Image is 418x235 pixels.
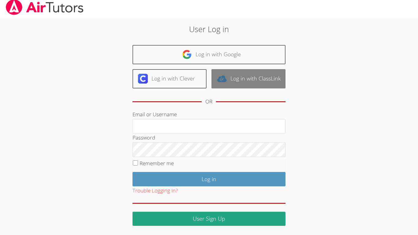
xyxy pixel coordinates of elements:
[132,186,178,195] button: Trouble Logging In?
[132,111,177,118] label: Email or Username
[96,23,322,35] h2: User Log in
[132,212,286,226] a: User Sign Up
[140,160,174,167] label: Remember me
[132,134,155,141] label: Password
[211,69,286,88] a: Log in with ClassLink
[132,172,286,186] input: Log in
[217,74,227,84] img: classlink-logo-d6bb404cc1216ec64c9a2012d9dc4662098be43eaf13dc465df04b49fa7ab582.svg
[182,50,192,59] img: google-logo-50288ca7cdecda66e5e0955fdab243c47b7ad437acaf1139b6f446037453330a.svg
[138,74,148,84] img: clever-logo-6eab21bc6e7a338710f1a6ff85c0baf02591cd810cc4098c63d3a4b26e2feb20.svg
[132,45,286,64] a: Log in with Google
[132,69,207,88] a: Log in with Clever
[205,97,212,106] div: OR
